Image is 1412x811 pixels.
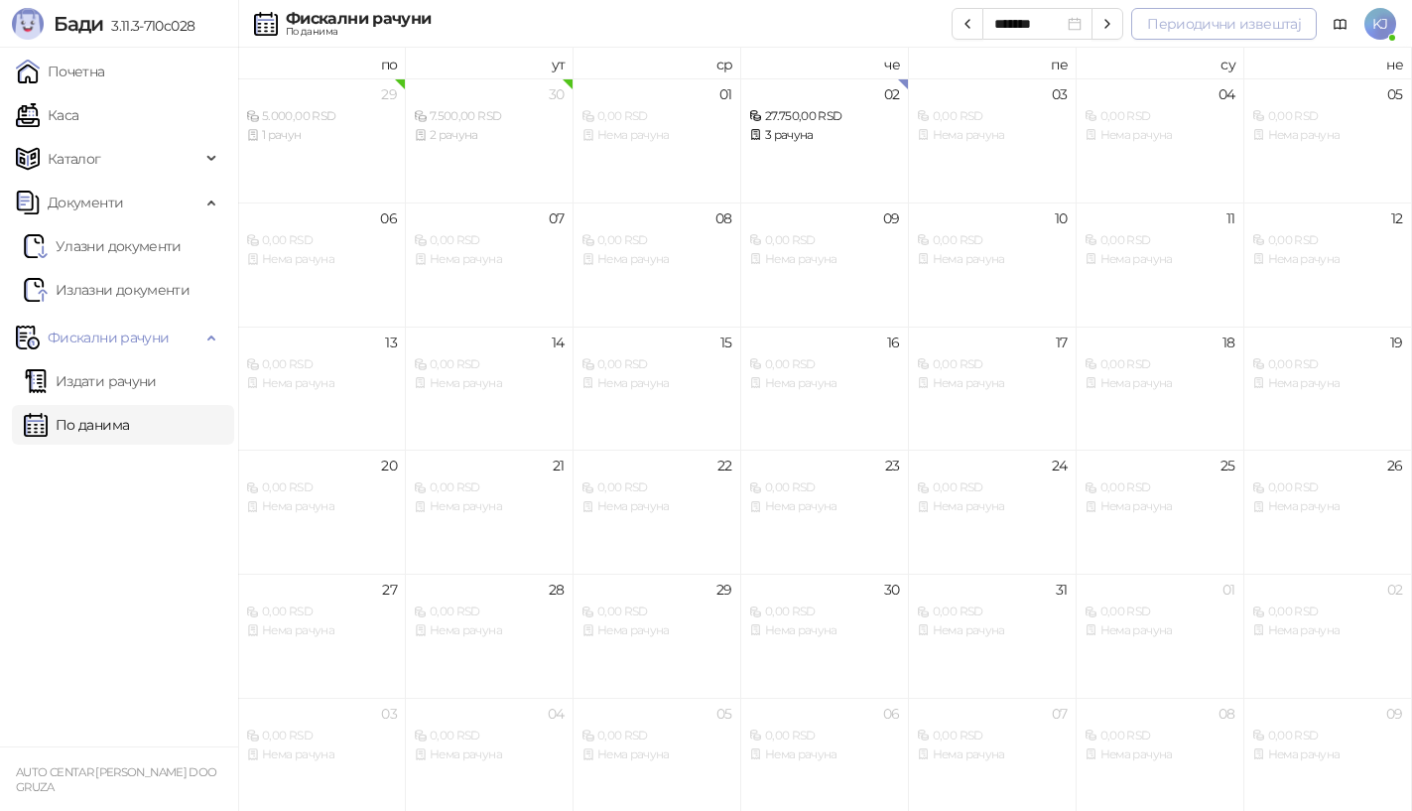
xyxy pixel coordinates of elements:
[749,355,900,374] div: 0,00 RSD
[16,765,216,794] small: AUTO CENTAR [PERSON_NAME] DOO GRUZA
[414,621,565,640] div: Нема рачуна
[1077,48,1244,78] th: су
[574,327,741,451] td: 2025-10-15
[246,727,397,745] div: 0,00 RSD
[917,478,1068,497] div: 0,00 RSD
[286,27,431,37] div: По данима
[414,745,565,764] div: Нема рачуна
[581,355,732,374] div: 0,00 RSD
[1244,450,1412,574] td: 2025-10-26
[246,107,397,126] div: 5.000,00 RSD
[1085,745,1235,764] div: Нема рачуна
[246,497,397,516] div: Нема рачуна
[381,459,397,473] div: 20
[1219,707,1235,721] div: 08
[749,374,900,393] div: Нема рачуна
[238,450,406,574] td: 2025-10-20
[1325,8,1356,40] a: Документација
[246,621,397,640] div: Нема рачуна
[1252,603,1403,621] div: 0,00 RSD
[884,583,900,597] div: 30
[581,107,732,126] div: 0,00 RSD
[917,745,1068,764] div: Нема рачуна
[1085,355,1235,374] div: 0,00 RSD
[741,327,909,451] td: 2025-10-16
[581,603,732,621] div: 0,00 RSD
[238,574,406,698] td: 2025-10-27
[1252,107,1403,126] div: 0,00 RSD
[749,603,900,621] div: 0,00 RSD
[238,48,406,78] th: по
[749,745,900,764] div: Нема рачуна
[917,355,1068,374] div: 0,00 RSD
[406,203,574,327] td: 2025-10-07
[1252,374,1403,393] div: Нема рачуна
[716,707,732,721] div: 05
[553,459,565,473] div: 21
[1252,478,1403,497] div: 0,00 RSD
[414,497,565,516] div: Нема рачуна
[1052,459,1068,473] div: 24
[909,203,1077,327] td: 2025-10-10
[24,270,190,310] a: Излазни документи
[1387,87,1403,101] div: 05
[1085,250,1235,269] div: Нема рачуна
[1220,459,1235,473] div: 25
[406,574,574,698] td: 2025-10-28
[749,107,900,126] div: 27.750,00 RSD
[548,707,565,721] div: 04
[581,250,732,269] div: Нема рачуна
[917,126,1068,145] div: Нема рачуна
[24,405,129,445] a: По данима
[917,727,1068,745] div: 0,00 RSD
[909,574,1077,698] td: 2025-10-31
[414,603,565,621] div: 0,00 RSD
[414,250,565,269] div: Нема рачуна
[48,183,123,222] span: Документи
[574,78,741,203] td: 2025-10-01
[719,87,732,101] div: 01
[581,126,732,145] div: Нема рачуна
[885,459,900,473] div: 23
[1222,336,1235,349] div: 18
[1222,583,1235,597] div: 01
[1077,203,1244,327] td: 2025-10-11
[1252,250,1403,269] div: Нема рачуна
[581,374,732,393] div: Нема рачуна
[246,250,397,269] div: Нема рачуна
[1077,574,1244,698] td: 2025-11-01
[909,48,1077,78] th: пе
[1085,478,1235,497] div: 0,00 RSD
[1055,211,1068,225] div: 10
[246,355,397,374] div: 0,00 RSD
[103,17,194,35] span: 3.11.3-710c028
[1244,327,1412,451] td: 2025-10-19
[1252,745,1403,764] div: Нема рачуна
[1085,126,1235,145] div: Нема рачуна
[917,107,1068,126] div: 0,00 RSD
[1244,48,1412,78] th: не
[1391,211,1403,225] div: 12
[1085,231,1235,250] div: 0,00 RSD
[1077,78,1244,203] td: 2025-10-04
[382,583,397,597] div: 27
[549,87,565,101] div: 30
[1052,707,1068,721] div: 07
[715,211,732,225] div: 08
[741,48,909,78] th: че
[883,707,900,721] div: 06
[581,727,732,745] div: 0,00 RSD
[54,12,103,36] span: Бади
[246,478,397,497] div: 0,00 RSD
[1252,727,1403,745] div: 0,00 RSD
[246,745,397,764] div: Нема рачуна
[414,478,565,497] div: 0,00 RSD
[48,318,169,357] span: Фискални рачуни
[581,621,732,640] div: Нема рачуна
[246,603,397,621] div: 0,00 RSD
[1252,621,1403,640] div: Нема рачуна
[48,139,101,179] span: Каталог
[238,203,406,327] td: 2025-10-06
[749,497,900,516] div: Нема рачуна
[414,126,565,145] div: 2 рачуна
